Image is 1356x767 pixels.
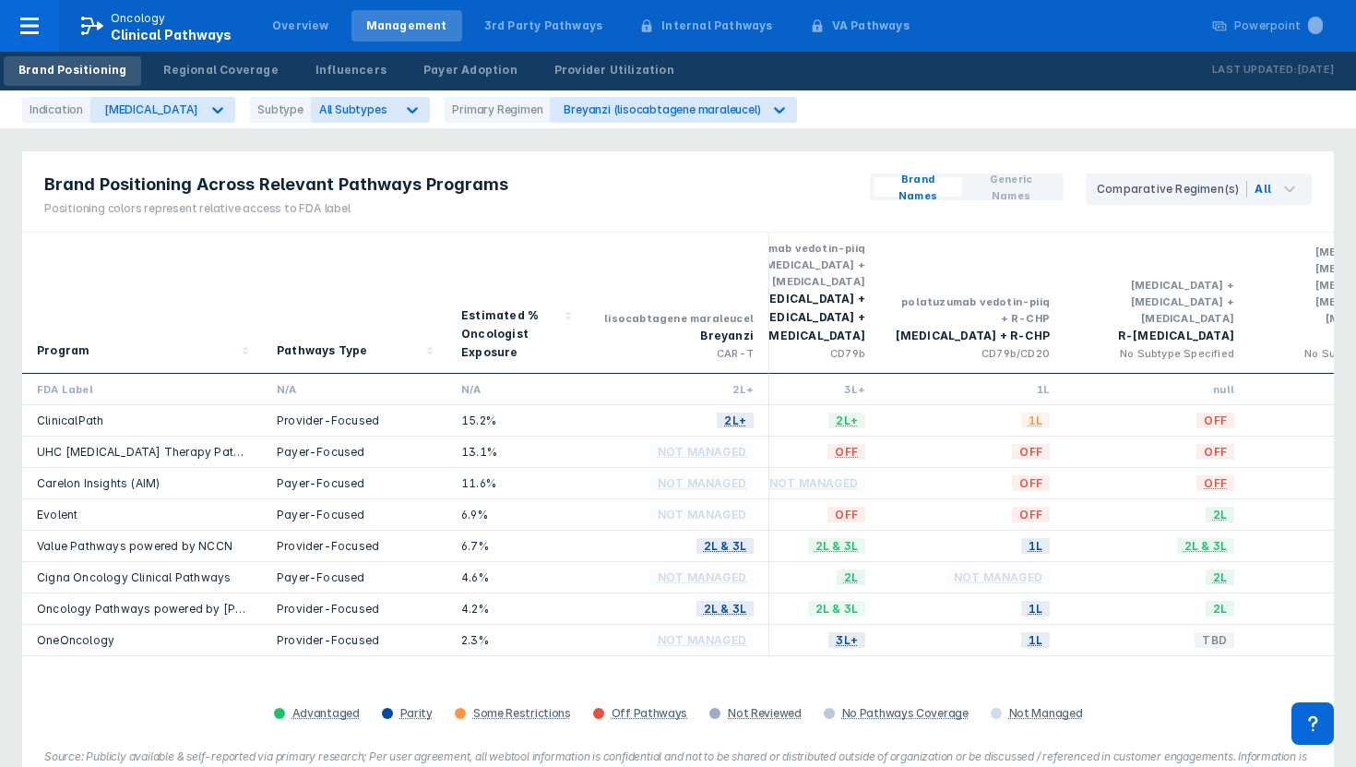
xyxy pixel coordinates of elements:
div: Estimated % Oncologist Exposure [461,306,559,362]
a: ClinicalPath [37,413,103,427]
div: 13.1% [461,444,570,460]
span: OFF [1012,504,1050,525]
span: Not Managed [650,441,754,462]
div: Payer-Focused [277,569,432,585]
div: Primary Regimen [445,97,550,123]
span: 1L [1021,410,1050,431]
div: Internal Pathways [661,18,772,34]
div: Provider-Focused [277,601,432,617]
a: Cigna Oncology Clinical Pathways [37,570,231,584]
div: 2.3% [461,632,570,648]
a: Management [351,10,462,42]
div: Brand Positioning [18,62,126,78]
a: Regional Coverage [149,56,292,86]
div: Positioning colors represent relative access to FDA label [44,200,508,217]
div: Powerpoint [1234,18,1323,34]
div: Parity [400,706,433,721]
div: VA Pathways [832,18,910,34]
a: 3rd Party Pathways [470,10,618,42]
div: 4.2% [461,601,570,617]
div: [MEDICAL_DATA] + [MEDICAL_DATA] + [MEDICAL_DATA] [1079,277,1234,327]
a: UHC [MEDICAL_DATA] Therapy Pathways [37,445,270,459]
a: Evolent [37,508,77,521]
p: Last Updated: [1212,61,1297,79]
div: polatuzumab vedotin-piiq + [MEDICAL_DATA] + [MEDICAL_DATA] [710,240,865,290]
div: Breyanzi [600,327,754,345]
div: No Subtype Specified [1079,345,1234,362]
div: FDA Label [37,381,247,397]
div: 1L [895,381,1050,397]
span: Brand Names [881,171,955,204]
span: 2L [837,567,865,588]
span: Not Managed [650,629,754,651]
div: Advantaged [292,706,360,721]
div: polatuzumab vedotin-piiq + R-CHP [895,294,1050,327]
div: Provider-Focused [277,413,432,428]
span: 2L+ [717,410,754,431]
div: CD79b/CD20 [895,345,1050,362]
span: Generic Names [969,171,1053,204]
div: Sort [262,233,446,374]
span: 2L [1206,504,1234,525]
div: CAR-T [600,345,754,362]
span: OFF [827,441,865,462]
span: Not Managed [650,473,754,494]
div: Sort [22,233,262,374]
span: 2L & 3L [808,598,865,619]
span: OFF [1012,441,1050,462]
a: Brand Positioning [4,56,141,86]
span: 2L [1206,567,1234,588]
div: 6.7% [461,538,570,554]
span: 2L & 3L [808,535,865,557]
div: 6.9% [461,507,570,522]
span: 1L [1021,598,1050,619]
span: All Subtypes [319,102,387,116]
span: OFF [1196,441,1234,462]
div: Off Pathways [612,706,687,721]
div: 3L+ [710,381,865,397]
div: Payer-Focused [277,475,432,491]
a: Influencers [301,56,401,86]
a: Oncology Pathways powered by [PERSON_NAME] [37,602,317,616]
div: Not Managed [1009,706,1083,721]
p: [DATE] [1297,61,1334,79]
div: Breyanzi (lisocabtagene maraleucel) [564,102,760,116]
div: Payer-Focused [277,507,432,522]
span: Not Managed [650,504,754,525]
div: Overview [272,18,329,34]
div: N/A [461,381,570,397]
span: 2L & 3L [696,598,754,619]
div: Contact Support [1291,702,1334,745]
span: 1L [1021,629,1050,651]
div: Regional Coverage [163,62,278,78]
span: Not Managed [946,567,1050,588]
span: 1L [1021,535,1050,557]
div: Not Reviewed [728,706,801,721]
span: OFF [1012,473,1050,494]
div: Subtype [250,97,311,123]
div: Indication [22,97,90,123]
span: Brand Positioning Across Relevant Pathways Programs [44,174,508,196]
div: Influencers [315,62,387,78]
span: 2L+ [828,410,865,431]
div: 15.2% [461,413,570,428]
div: 11.6% [461,475,570,491]
a: Payer Adoption [409,56,532,86]
div: Comparative Regimen(s) [1097,181,1247,198]
button: Generic Names [962,177,1060,197]
span: 2L & 3L [1177,535,1234,557]
div: [MEDICAL_DATA] + R-CHP [895,327,1050,345]
div: Provider-Focused [277,538,432,554]
button: Brand Names [874,177,962,197]
div: Pathways Type [277,342,368,360]
div: N/A [277,381,432,397]
span: OFF [1196,410,1234,431]
a: Value Pathways powered by NCCN [37,539,232,553]
span: OFF [827,504,865,525]
div: R-[MEDICAL_DATA] [1079,327,1234,345]
div: 2L+ [600,381,754,397]
a: Overview [257,10,344,42]
div: Provider Utilization [554,62,674,78]
div: No Pathways Coverage [842,706,969,721]
span: Not Managed [762,473,865,494]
